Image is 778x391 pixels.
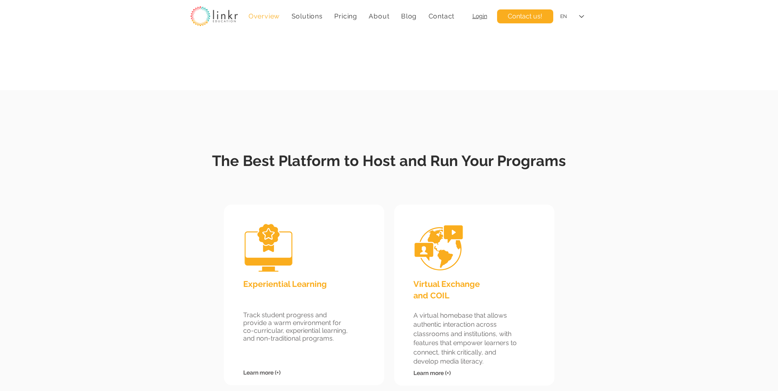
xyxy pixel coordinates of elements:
span: Pricing [334,12,357,20]
span: Contact us! [508,12,542,21]
a: Contact us! [497,9,553,23]
img: Icon Virtual Exchange and COIL.png [412,221,465,275]
span: Overview [249,12,280,20]
span: Contact [429,12,455,20]
div: About [365,8,394,24]
a: Learn more (+) [413,370,451,376]
nav: Site [244,8,459,24]
span: Experiential Learning [243,279,327,289]
img: linkr_logo_transparentbg.png [190,6,238,26]
a: Login [472,13,487,19]
a: Overview [244,8,284,24]
a: Contact [424,8,459,24]
img: Icon Certificate and Microcredential Programs.png [242,221,295,275]
span: A virtual homebase that allows authentic interaction across classrooms and institutions, with fea... [413,311,517,365]
span: About [369,12,389,20]
span: Solutions [292,12,323,20]
div: Language Selector: English [554,7,590,26]
div: Solutions [287,8,327,24]
span: Virtual Exchange and COIL [413,279,480,300]
span: Track student progress and provide a warm environment for co-curricular, experiential learning, a... [243,311,348,342]
a: Pricing [330,8,361,24]
a: Learn more (+) [243,369,281,376]
div: EN [560,13,567,20]
span: The Best Platform to Host and Run Your Programs [212,152,566,169]
span: Blog [401,12,417,20]
a: Blog [397,8,421,24]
